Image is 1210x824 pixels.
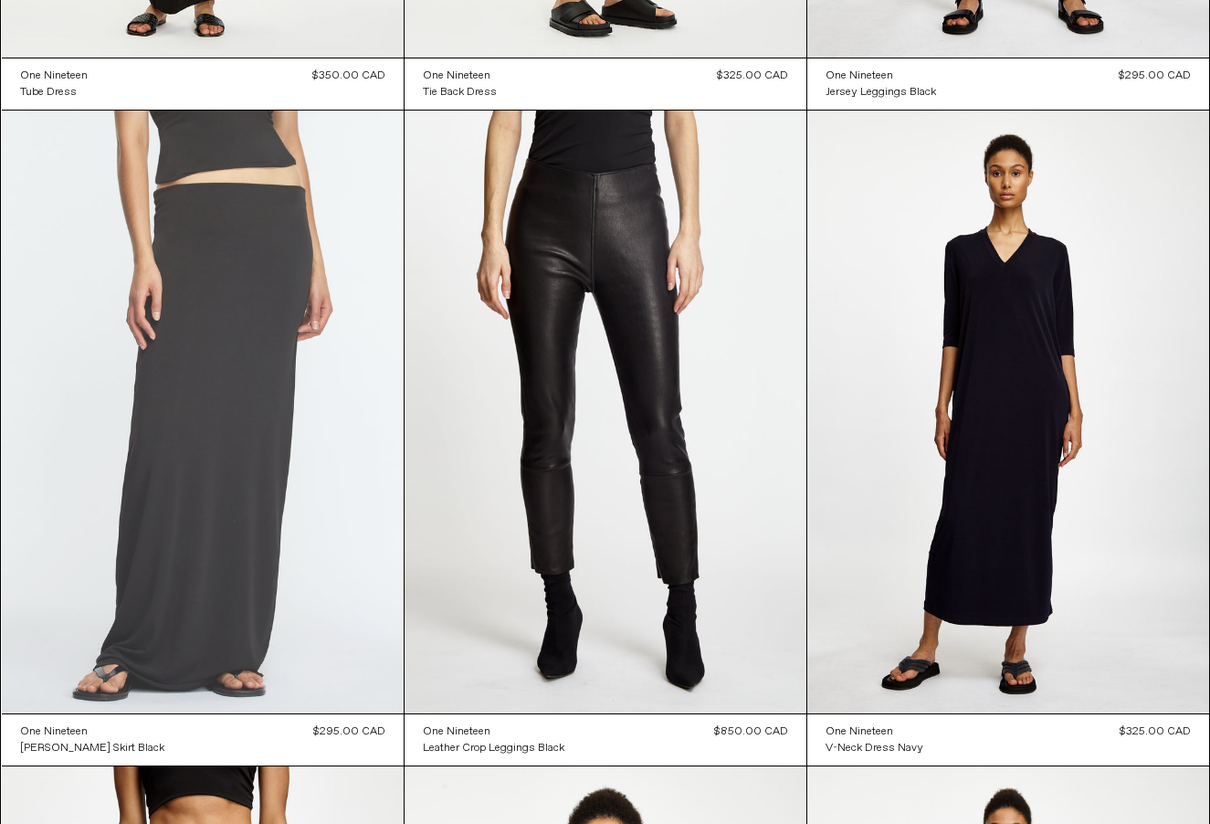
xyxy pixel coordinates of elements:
a: Leather Crop Leggings Black [423,740,564,756]
div: $325.00 CAD [717,68,788,84]
img: One Nineteen V-Neck Dress [807,111,1209,713]
a: Tube Dress [20,84,88,100]
img: One Nineteen Aline Skirt Black [2,111,404,713]
img: One Nineteen Leather Crop Leggings [405,111,806,713]
a: One Nineteen [423,724,564,740]
a: [PERSON_NAME] Skirt Black [20,740,164,756]
div: $295.00 CAD [1119,68,1191,84]
div: One Nineteen [826,69,893,84]
a: One Nineteen [20,68,88,84]
div: Jersey Leggings Black [826,85,936,100]
div: $350.00 CAD [312,68,385,84]
a: One Nineteen [423,68,497,84]
div: One Nineteen [423,69,490,84]
a: V-Neck Dress Navy [826,740,923,756]
div: $850.00 CAD [714,724,788,740]
a: One Nineteen [826,724,923,740]
div: One Nineteen [423,724,490,740]
a: Tie Back Dress [423,84,497,100]
div: One Nineteen [826,724,893,740]
a: Jersey Leggings Black [826,84,936,100]
div: $325.00 CAD [1120,724,1191,740]
div: $295.00 CAD [313,724,385,740]
div: Tube Dress [20,85,77,100]
a: One Nineteen [20,724,164,740]
div: Tie Back Dress [423,85,497,100]
div: One Nineteen [20,724,88,740]
a: One Nineteen [826,68,936,84]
